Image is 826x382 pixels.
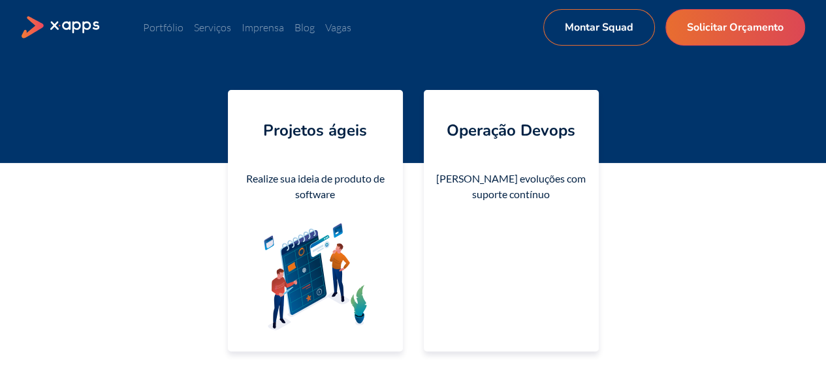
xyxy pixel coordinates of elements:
[665,9,805,46] a: Solicitar Orçamento
[238,171,392,202] div: Realize sua ideia de produto de software
[434,171,588,202] div: [PERSON_NAME] evoluções com suporte contínuo
[543,9,655,46] a: Montar Squad
[194,21,231,34] a: Serviços
[325,21,351,34] a: Vagas
[294,21,315,34] a: Blog
[143,21,183,34] a: Portfólio
[447,121,575,140] h4: Operação Devops
[263,121,367,140] h4: Projetos ágeis
[242,21,284,34] a: Imprensa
